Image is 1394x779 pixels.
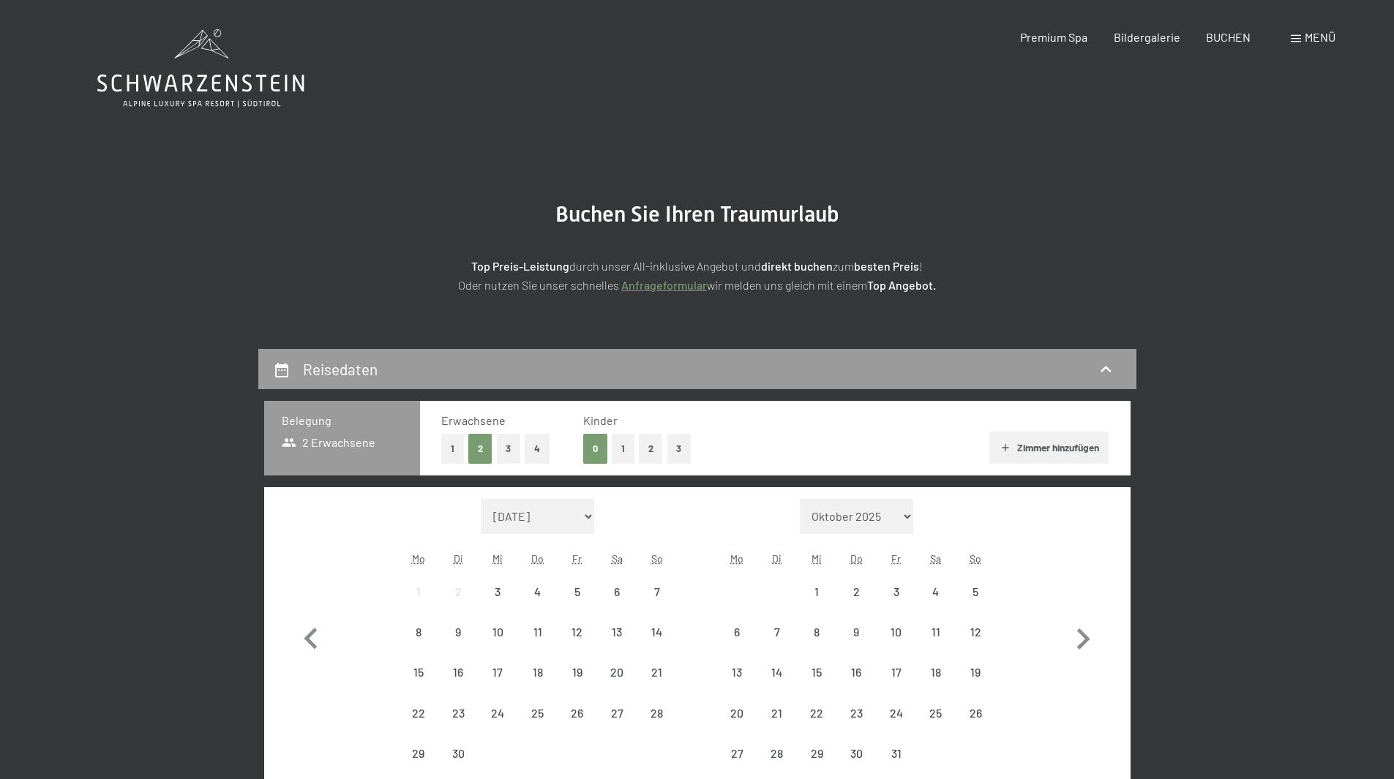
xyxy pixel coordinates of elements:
div: Anreise nicht möglich [637,612,676,652]
div: Sun Oct 26 2025 [956,693,995,732]
div: Anreise nicht möglich [916,652,956,692]
div: Tue Oct 28 2025 [757,734,797,773]
div: 21 [638,666,675,703]
div: Anreise nicht möglich [836,652,876,692]
div: Anreise nicht möglich [637,693,676,732]
div: Anreise nicht möglich [956,612,995,652]
div: Anreise nicht möglich [399,612,438,652]
div: Fri Oct 03 2025 [876,572,915,611]
div: Sat Oct 25 2025 [916,693,956,732]
div: Fri Sep 12 2025 [558,612,597,652]
div: Fri Sep 19 2025 [558,652,597,692]
div: 9 [440,626,476,663]
div: 27 [599,707,635,744]
div: Anreise nicht möglich [597,572,637,611]
div: Anreise nicht möglich [518,693,558,732]
div: 13 [599,626,635,663]
div: 4 [520,586,556,622]
div: 11 [918,626,954,663]
button: Nächster Monat [1062,499,1104,774]
div: Thu Oct 16 2025 [836,652,876,692]
div: 15 [798,666,835,703]
div: Anreise nicht möglich [836,693,876,732]
div: Tue Sep 09 2025 [438,612,478,652]
div: 3 [479,586,516,622]
div: Anreise nicht möglich [558,652,597,692]
div: Anreise nicht möglich [916,572,956,611]
div: Anreise nicht möglich [399,734,438,773]
div: 12 [957,626,994,663]
div: 6 [599,586,635,622]
div: 3 [877,586,914,622]
div: 9 [838,626,874,663]
abbr: Samstag [930,552,941,565]
div: Anreise nicht möglich [478,572,517,611]
div: Anreise nicht möglich [876,572,915,611]
div: 18 [520,666,556,703]
div: Anreise nicht möglich [797,693,836,732]
div: Tue Sep 23 2025 [438,693,478,732]
div: 18 [918,666,954,703]
div: Anreise nicht möglich [399,693,438,732]
div: Anreise nicht möglich [478,612,517,652]
div: Anreise nicht möglich [597,652,637,692]
div: Anreise nicht möglich [558,612,597,652]
div: Wed Oct 08 2025 [797,612,836,652]
div: Tue Oct 14 2025 [757,652,797,692]
div: Anreise nicht möglich [717,693,757,732]
div: 10 [479,626,516,663]
div: Anreise nicht möglich [956,652,995,692]
div: 16 [440,666,476,703]
div: 17 [877,666,914,703]
div: Thu Sep 18 2025 [518,652,558,692]
div: Wed Oct 22 2025 [797,693,836,732]
div: Mon Oct 20 2025 [717,693,757,732]
abbr: Mittwoch [812,552,822,565]
abbr: Samstag [612,552,623,565]
div: 2 [440,586,476,622]
div: Thu Sep 04 2025 [518,572,558,611]
div: Tue Sep 02 2025 [438,572,478,611]
div: Sat Sep 20 2025 [597,652,637,692]
div: Anreise nicht möglich [438,572,478,611]
abbr: Sonntag [651,552,663,565]
div: Fri Oct 31 2025 [876,734,915,773]
div: 16 [838,666,874,703]
a: Bildergalerie [1114,30,1180,44]
div: 25 [918,707,954,744]
div: 24 [877,707,914,744]
div: 22 [400,707,437,744]
div: 22 [798,707,835,744]
h3: Belegung [282,413,402,429]
abbr: Dienstag [454,552,463,565]
div: Anreise nicht möglich [757,693,797,732]
div: Thu Oct 02 2025 [836,572,876,611]
div: Anreise nicht möglich [399,572,438,611]
div: Anreise nicht möglich [757,612,797,652]
div: Anreise nicht möglich [757,734,797,773]
div: Mon Sep 08 2025 [399,612,438,652]
div: 1 [798,586,835,622]
button: 1 [441,434,464,464]
div: 11 [520,626,556,663]
div: 1 [400,586,437,622]
span: BUCHEN [1206,30,1251,44]
div: 14 [638,626,675,663]
div: 12 [559,626,596,663]
div: Anreise nicht möglich [717,652,757,692]
div: Anreise nicht möglich [797,734,836,773]
a: Anfrageformular [621,278,707,292]
div: Thu Oct 09 2025 [836,612,876,652]
div: Anreise nicht möglich [478,652,517,692]
div: 7 [759,626,795,663]
strong: direkt buchen [761,259,833,273]
div: 5 [957,586,994,622]
div: Anreise nicht möglich [916,693,956,732]
div: Sun Sep 07 2025 [637,572,676,611]
a: Premium Spa [1020,30,1087,44]
div: Tue Sep 16 2025 [438,652,478,692]
h2: Reisedaten [303,360,378,378]
div: Sat Sep 13 2025 [597,612,637,652]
